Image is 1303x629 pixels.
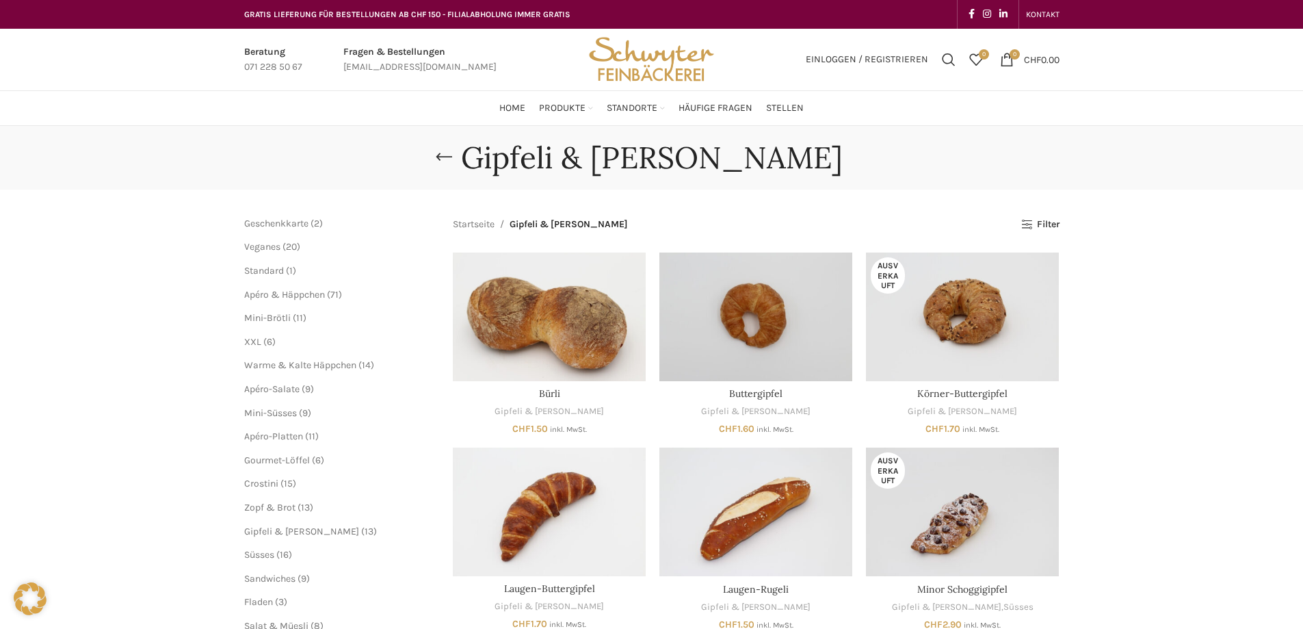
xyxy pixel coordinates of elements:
bdi: 1.50 [512,423,548,435]
div: Meine Wunschliste [962,46,990,73]
a: Infobox link [343,44,497,75]
span: 9 [302,407,308,419]
a: Gipfeli & [PERSON_NAME] [701,405,811,418]
small: inkl. MwSt. [549,620,586,629]
a: Gipfeli & [PERSON_NAME] [495,600,604,613]
span: 16 [280,549,289,561]
span: 14 [362,359,371,371]
span: 3 [278,596,284,608]
span: Ausverkauft [871,257,905,294]
a: Gipfeli & [PERSON_NAME] [892,601,1001,614]
h1: Gipfeli & [PERSON_NAME] [461,140,843,176]
a: Gipfeli & [PERSON_NAME] [701,601,811,614]
span: Warme & Kalte Häppchen [244,359,356,371]
a: Apéro-Salate [244,383,300,395]
span: 11 [308,431,315,442]
a: Häufige Fragen [679,94,752,122]
a: Instagram social link [979,5,995,24]
a: Bürli [453,253,646,381]
div: , [866,601,1059,614]
span: Standorte [607,102,657,115]
a: Laugen-Buttergipfel [504,582,595,595]
a: Laugen-Rugeli [723,583,789,595]
a: Filter [1021,219,1059,231]
div: Main navigation [237,94,1066,122]
a: Standard [244,265,284,277]
a: Zopf & Brot [244,502,295,513]
a: Apéro-Platten [244,431,303,442]
bdi: 1.60 [719,423,754,435]
span: 13 [365,526,373,537]
a: Bürli [539,387,560,400]
span: 6 [267,336,272,348]
span: 20 [286,241,297,253]
a: Facebook social link [964,5,979,24]
span: Stellen [766,102,804,115]
a: Startseite [453,217,495,232]
a: Gipfeli & [PERSON_NAME] [495,405,604,418]
small: inkl. MwSt. [756,425,793,434]
a: 0 [962,46,990,73]
nav: Breadcrumb [453,217,628,232]
bdi: 0.00 [1024,53,1059,65]
a: Stellen [766,94,804,122]
span: CHF [925,423,944,435]
span: Einloggen / Registrieren [806,55,928,64]
a: Körner-Buttergipfel [866,253,1059,381]
a: Buttergipfel [729,387,782,400]
span: GRATIS LIEFERUNG FÜR BESTELLUNGEN AB CHF 150 - FILIALABHOLUNG IMMER GRATIS [244,10,570,19]
span: 6 [315,454,321,466]
span: 71 [330,289,339,300]
span: Home [499,102,525,115]
small: inkl. MwSt. [550,425,587,434]
a: Suchen [935,46,962,73]
a: Körner-Buttergipfel [917,387,1008,400]
span: 9 [301,573,306,585]
span: 2 [314,218,319,229]
a: Crostini [244,478,278,489]
a: 0 CHF0.00 [993,46,1066,73]
span: 0 [979,49,989,60]
span: 0 [1010,49,1020,60]
a: Süsses [1003,601,1034,614]
span: 9 [305,383,311,395]
a: Gipfeli & [PERSON_NAME] [908,405,1017,418]
span: Gourmet-Löffel [244,454,310,466]
span: CHF [1024,53,1041,65]
span: Gipfeli & [PERSON_NAME] [510,217,628,232]
a: Sandwiches [244,573,295,585]
a: Produkte [539,94,593,122]
a: Mini-Süsses [244,407,297,419]
a: Buttergipfel [659,253,852,381]
small: inkl. MwSt. [962,425,999,434]
a: Fladen [244,596,273,608]
span: 13 [301,502,310,513]
a: Apéro & Häppchen [244,289,325,300]
span: 1 [289,265,293,277]
a: Geschenkkarte [244,218,308,229]
a: Veganes [244,241,280,253]
a: KONTAKT [1026,1,1059,28]
span: Süsses [244,549,274,561]
div: Secondary navigation [1019,1,1066,28]
bdi: 1.70 [925,423,960,435]
a: Home [499,94,525,122]
span: 15 [284,478,293,489]
span: CHF [512,423,531,435]
a: Mini-Brötli [244,312,291,324]
a: XXL [244,336,261,348]
a: Gipfeli & [PERSON_NAME] [244,526,359,537]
